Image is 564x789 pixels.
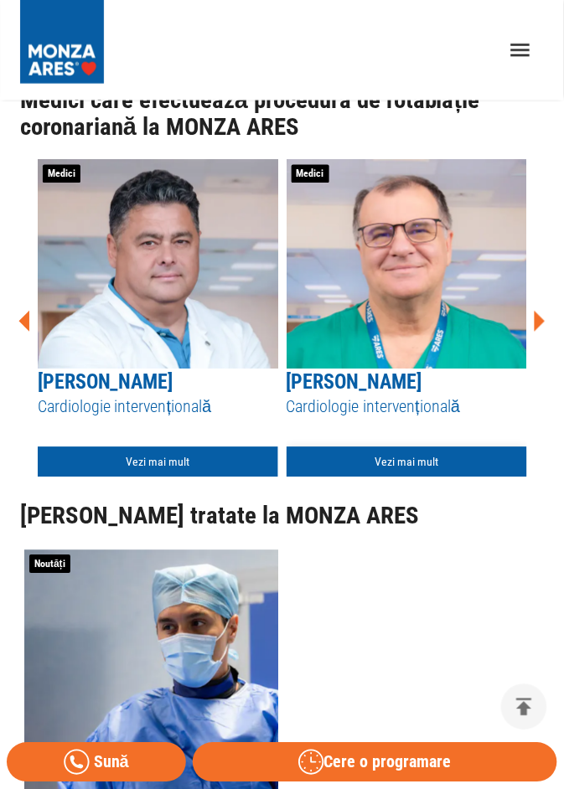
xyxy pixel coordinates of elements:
a: [PERSON_NAME] [38,371,173,394]
span: Noutăți [29,555,70,574]
h5: Cardiologie intervențională [38,396,278,419]
h5: Cardiologie intervențională [287,396,527,419]
button: open drawer [498,28,544,74]
a: Vezi mai mult [287,447,527,478]
a: Sună [7,743,186,782]
button: delete [501,684,547,730]
a: Vezi mai mult [38,447,278,478]
span: Medici [292,165,329,183]
a: [PERSON_NAME] [287,371,422,394]
img: Dr. Ștefan Moț - Spitalul MONZA ARES din Cluj Napoca [287,160,527,369]
h2: [PERSON_NAME] tratate la MONZA ARES [20,503,544,530]
span: Medici [43,165,80,183]
h2: Medici care efectuează procedura de rotablație coronariană la MONZA ARES [20,87,544,140]
button: Cere o programare [193,743,557,782]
